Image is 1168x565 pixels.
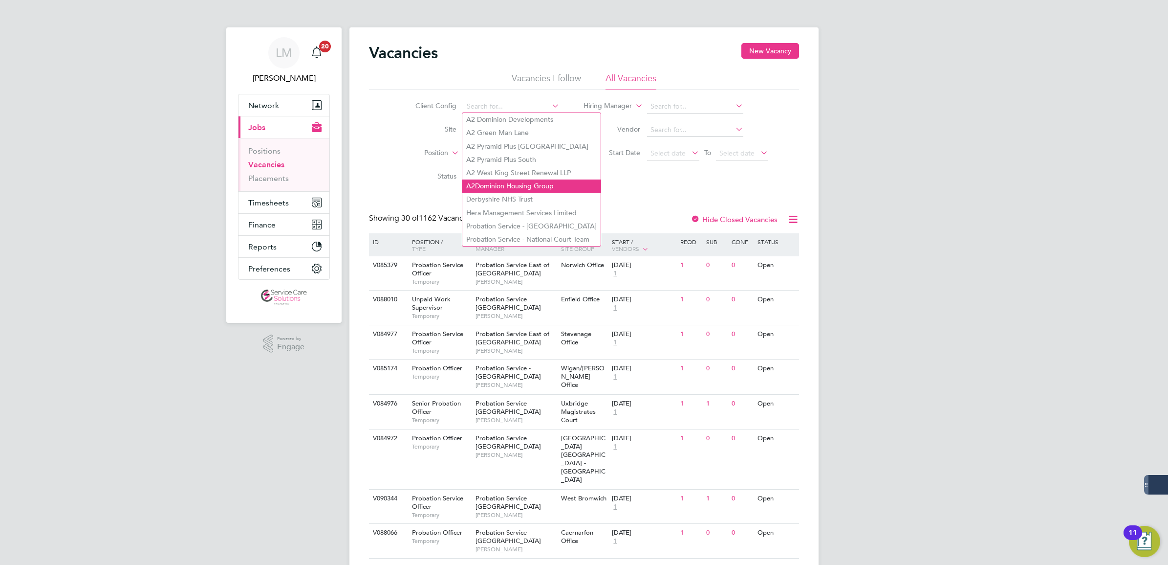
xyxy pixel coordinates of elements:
[476,434,541,451] span: Probation Service [GEOGRAPHIC_DATA]
[612,364,675,373] div: [DATE]
[612,304,618,312] span: 1
[370,524,405,542] div: V088066
[412,295,451,312] span: Unpaid Work Supervisor
[476,511,556,519] span: [PERSON_NAME]
[576,101,632,111] label: Hiring Manager
[755,291,798,309] div: Open
[276,46,292,59] span: LM
[612,503,618,511] span: 1
[561,528,593,545] span: Caernarfon Office
[741,43,799,59] button: New Vacancy
[462,233,601,246] li: Probation Service - National Court Team
[412,494,463,511] span: Probation Service Officer
[704,524,729,542] div: 0
[412,416,471,424] span: Temporary
[238,236,329,257] button: Reports
[647,123,743,137] input: Search for...
[400,172,456,181] label: Status
[412,364,462,372] span: Probation Officer
[412,434,462,442] span: Probation Officer
[704,429,729,448] div: 0
[561,261,604,269] span: Norwich Office
[412,245,426,252] span: Type
[729,291,755,309] div: 0
[370,360,405,378] div: V085174
[370,395,405,413] div: V084976
[248,174,289,183] a: Placements
[412,399,461,416] span: Senior Probation Officer
[248,220,276,229] span: Finance
[719,149,755,158] span: Select date
[412,528,462,537] span: Probation Officer
[612,443,618,451] span: 1
[462,140,601,153] li: A2 Pyramid Plus [GEOGRAPHIC_DATA]
[561,434,606,483] span: [GEOGRAPHIC_DATA] [GEOGRAPHIC_DATA] - [GEOGRAPHIC_DATA]
[476,451,556,459] span: [PERSON_NAME]
[701,146,714,159] span: To
[476,545,556,553] span: [PERSON_NAME]
[277,335,304,343] span: Powered by
[704,395,729,413] div: 1
[729,429,755,448] div: 0
[476,528,541,545] span: Probation Service [GEOGRAPHIC_DATA]
[755,256,798,274] div: Open
[561,364,605,389] span: Wigan/[PERSON_NAME] Office
[412,443,471,451] span: Temporary
[277,343,304,351] span: Engage
[248,264,290,273] span: Preferences
[238,214,329,235] button: Finance
[405,233,473,257] div: Position /
[401,213,419,223] span: 30 of
[238,290,330,305] a: Go to home page
[238,72,330,84] span: Lee McMillan
[462,206,601,220] li: Hera Management Services Limited
[412,261,463,277] span: Probation Service Officer
[463,100,560,113] input: Search for...
[462,126,601,139] li: A2 Green Man Lane
[238,37,330,84] a: LM[PERSON_NAME]
[755,490,798,508] div: Open
[612,295,675,304] div: [DATE]
[412,537,471,545] span: Temporary
[678,395,703,413] div: 1
[370,233,405,250] div: ID
[755,233,798,250] div: Status
[369,43,438,63] h2: Vacancies
[248,123,265,132] span: Jobs
[729,325,755,343] div: 0
[729,395,755,413] div: 0
[238,116,329,138] button: Jobs
[238,94,329,116] button: Network
[412,278,471,286] span: Temporary
[612,245,639,252] span: Vendors
[412,373,471,381] span: Temporary
[678,429,703,448] div: 1
[370,490,405,508] div: V090344
[678,360,703,378] div: 1
[650,149,686,158] span: Select date
[400,125,456,134] label: Site
[476,278,556,286] span: [PERSON_NAME]
[729,256,755,274] div: 0
[704,325,729,343] div: 0
[370,256,405,274] div: V085379
[476,312,556,320] span: [PERSON_NAME]
[462,220,601,233] li: Probation Service - [GEOGRAPHIC_DATA]
[248,101,279,110] span: Network
[729,490,755,508] div: 0
[729,233,755,250] div: Conf
[755,360,798,378] div: Open
[412,347,471,355] span: Temporary
[263,335,305,353] a: Powered byEngage
[612,373,618,381] span: 1
[462,180,601,193] li: A2Dominion Housing Group
[704,490,729,508] div: 1
[755,429,798,448] div: Open
[412,330,463,346] span: Probation Service Officer
[226,27,342,323] nav: Main navigation
[755,325,798,343] div: Open
[584,125,640,134] label: Vendor
[561,494,606,502] span: West Bromwich
[755,395,798,413] div: Open
[561,295,600,303] span: Enfield Office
